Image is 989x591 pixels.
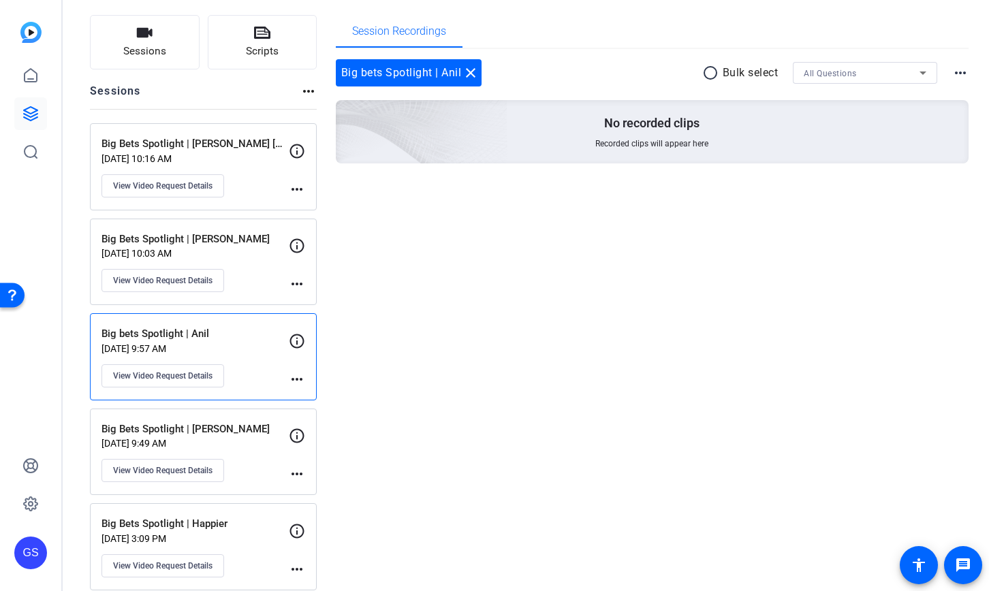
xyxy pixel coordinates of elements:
button: Sessions [90,15,200,69]
mat-icon: more_horiz [289,371,305,387]
span: View Video Request Details [113,275,213,286]
p: Bulk select [723,65,779,81]
h2: Sessions [90,83,141,109]
span: View Video Request Details [113,180,213,191]
span: Session Recordings [352,26,446,37]
img: blue-gradient.svg [20,22,42,43]
p: Big Bets Spotlight | [PERSON_NAME] [101,231,289,247]
mat-icon: more_horiz [289,276,305,292]
span: Scripts [246,44,279,59]
mat-icon: accessibility [911,557,927,573]
button: View Video Request Details [101,269,224,292]
p: [DATE] 10:03 AM [101,248,289,259]
span: View Video Request Details [113,465,213,476]
p: Big Bets Spotlight | Happier [101,516,289,532]
p: [DATE] 9:57 AM [101,343,289,354]
span: Recorded clips will appear here [595,138,708,149]
p: [DATE] 9:49 AM [101,438,289,449]
p: Big Bets Spotlight | [PERSON_NAME] [101,421,289,437]
mat-icon: more_horiz [289,561,305,577]
span: View Video Request Details [113,370,213,381]
p: Big Bets Spotlight | [PERSON_NAME] [PERSON_NAME] [101,136,289,152]
mat-icon: more_horiz [289,466,305,482]
p: [DATE] 10:16 AM [101,153,289,164]
mat-icon: more_horiz [952,65,969,81]
p: [DATE] 3:09 PM [101,533,289,544]
button: View Video Request Details [101,364,224,387]
button: View Video Request Details [101,459,224,482]
p: No recorded clips [604,115,700,131]
mat-icon: radio_button_unchecked [702,65,723,81]
mat-icon: message [955,557,971,573]
button: Scripts [208,15,317,69]
div: Big bets Spotlight | Anil [336,59,482,86]
mat-icon: close [462,65,479,81]
mat-icon: more_horiz [300,83,317,99]
mat-icon: more_horiz [289,181,305,197]
span: All Questions [804,69,857,78]
div: GS [14,537,47,569]
span: View Video Request Details [113,560,213,571]
span: Sessions [123,44,166,59]
p: Big bets Spotlight | Anil [101,326,289,342]
button: View Video Request Details [101,554,224,577]
button: View Video Request Details [101,174,224,197]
